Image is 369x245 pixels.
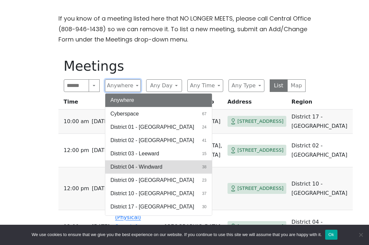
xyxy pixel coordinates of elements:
button: Anywhere [105,94,212,107]
span: District 09 - [GEOGRAPHIC_DATA] [111,176,194,184]
button: District 10 - [GEOGRAPHIC_DATA]37 results [105,187,212,200]
span: 30 results [202,204,206,210]
td: District 10 - [GEOGRAPHIC_DATA] [289,167,353,210]
button: Any Day [146,79,182,92]
span: 67 results [202,111,206,117]
span: No [357,231,364,238]
span: [DATE] [92,222,110,231]
span: 12:00 PM [64,184,89,193]
span: 12:00 PM [64,222,89,231]
h1: Meetings [64,58,306,74]
button: Search [89,79,99,92]
button: District 02 - [GEOGRAPHIC_DATA]41 results [105,134,212,147]
span: 41 results [202,137,206,143]
button: District 17 - [GEOGRAPHIC_DATA]30 results [105,200,212,213]
button: District 03 - Leeward15 results [105,147,212,160]
button: Any Type [229,79,264,92]
span: 37 results [202,191,206,197]
span: 23 results [202,177,206,183]
button: District 09 - [GEOGRAPHIC_DATA]23 results [105,174,212,187]
span: [STREET_ADDRESS] [237,222,284,231]
button: Ok [325,230,337,240]
span: 15 results [202,151,206,157]
button: List [270,79,288,92]
span: District 10 - [GEOGRAPHIC_DATA] [111,190,194,198]
span: We use cookies to ensure that we give you the best experience on our website. If you continue to ... [32,231,322,238]
input: Search [64,79,89,92]
td: District 17 - [GEOGRAPHIC_DATA] [289,110,353,134]
span: Cyberspace [111,110,139,118]
span: 38 results [202,164,206,170]
button: Anywhere [105,79,141,92]
span: District 04 - Windward [111,163,162,171]
p: If you know of a meeting listed here that NO LONGER MEETS, please call Central Office (808-946-14... [58,13,311,45]
span: [STREET_ADDRESS] [237,184,284,193]
span: District 17 - [GEOGRAPHIC_DATA] [111,203,194,211]
button: Map [287,79,306,92]
button: Any Time [187,79,223,92]
button: Cyberspace67 results [105,107,212,121]
span: [DATE] [92,184,110,193]
th: Time [58,97,113,110]
td: District 02 - [GEOGRAPHIC_DATA] [289,134,353,167]
span: [STREET_ADDRESS] [237,146,284,154]
span: [DATE] [92,117,110,126]
button: 1 result [105,213,212,227]
span: 12:00 PM [64,146,89,155]
span: 24 results [202,124,206,130]
button: District 04 - Windward38 results [105,160,212,174]
button: District 01 - [GEOGRAPHIC_DATA]24 results [105,121,212,134]
th: Region [289,97,353,110]
span: [DATE] [92,146,110,155]
span: District 02 - [GEOGRAPHIC_DATA] [111,136,194,144]
span: 10:00 AM [64,117,89,126]
span: District 01 - [GEOGRAPHIC_DATA] [111,123,194,131]
div: Anywhere [105,93,212,216]
th: Address [225,97,289,110]
span: [STREET_ADDRESS] [237,117,284,125]
span: District 03 - Leeward [111,150,159,158]
td: District 04 - Windward [289,210,353,244]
